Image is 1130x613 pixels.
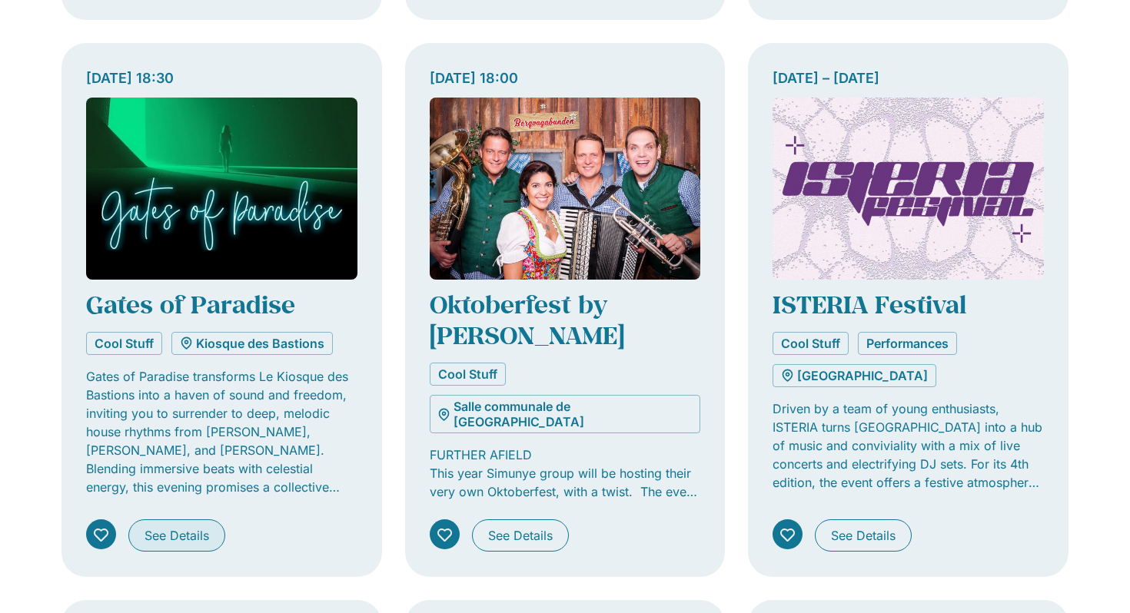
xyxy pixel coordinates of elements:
[815,519,912,552] a: See Details
[430,395,701,433] a: Salle communale de [GEOGRAPHIC_DATA]
[145,526,209,545] span: See Details
[430,363,506,386] a: Cool Stuff
[430,446,701,464] p: FURTHER AFIELD
[773,364,936,387] a: [GEOGRAPHIC_DATA]
[86,288,295,320] a: Gates of Paradise
[773,68,1044,88] div: [DATE] – [DATE]
[773,288,966,320] a: ISTERIA Festival
[773,399,1044,492] p: Driven by a team of young enthusiasts, ISTERIA turns [GEOGRAPHIC_DATA] into a hub of music and co...
[86,332,162,355] a: Cool Stuff
[831,526,896,545] span: See Details
[86,367,357,496] p: Gates of Paradise transforms Le Kiosque des Bastions into a haven of sound and freedom, inviting ...
[858,332,957,355] a: Performances
[773,332,849,355] a: Cool Stuff
[488,526,553,545] span: See Details
[472,519,569,552] a: See Details
[128,519,225,552] a: See Details
[86,68,357,88] div: [DATE] 18:30
[430,288,624,351] a: Oktoberfest by [PERSON_NAME]
[171,332,333,355] a: Kiosque des Bastions
[430,68,701,88] div: [DATE] 18:00
[430,464,701,501] p: This year Simunye group will be hosting their very own Oktoberfest, with a twist. The event will ...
